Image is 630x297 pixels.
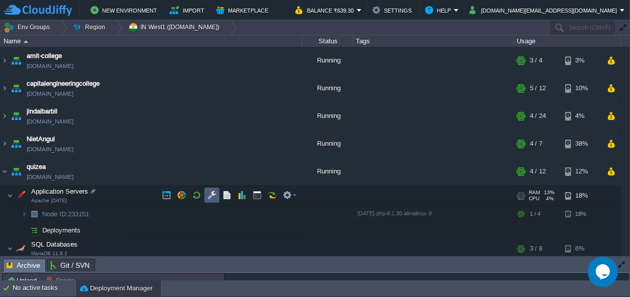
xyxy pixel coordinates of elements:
[27,79,100,89] a: capitalengineeringcollege
[565,206,598,222] div: 18%
[30,240,79,249] span: SQL Databases
[31,198,67,204] span: Apache [DATE]
[565,47,598,74] div: 3%
[41,210,91,218] a: Node ID:233151
[1,158,9,185] img: AMDAwAAAACH5BAEAAAAALAAAAAABAAEAAAICRAEAOw==
[353,35,513,47] div: Tags
[530,47,542,74] div: 3 / 4
[9,75,23,102] img: AMDAwAAAACH5BAEAAAAALAAAAAABAAEAAAICRAEAOw==
[27,134,55,144] a: NietAngul
[530,206,540,222] div: 1 / 4
[27,172,73,182] a: [DOMAIN_NAME]
[46,276,77,285] button: Delete
[27,116,73,127] a: [DOMAIN_NAME]
[303,35,352,47] div: Status
[302,158,353,185] div: Running
[588,257,620,287] iframe: chat widget
[50,259,90,271] span: Git / SVN
[128,20,223,34] button: IN West1 ([DOMAIN_NAME])
[27,162,46,172] a: quizea
[41,210,91,218] span: 233151
[13,280,75,296] div: No active tasks
[530,102,546,130] div: 4 / 24
[7,186,13,206] img: AMDAwAAAACH5BAEAAAAALAAAAAABAAEAAAICRAEAOw==
[530,239,542,259] div: 3 / 8
[73,20,109,34] button: Region
[21,222,27,238] img: AMDAwAAAACH5BAEAAAAALAAAAAABAAEAAAICRAEAOw==
[7,276,40,285] button: Upload
[30,241,79,248] a: SQL DatabasesMariaDB 11.8.2
[565,158,598,185] div: 12%
[42,210,68,218] span: Node ID:
[14,239,28,259] img: AMDAwAAAACH5BAEAAAAALAAAAAABAAEAAAICRAEAOw==
[1,75,9,102] img: AMDAwAAAACH5BAEAAAAALAAAAAABAAEAAAICRAEAOw==
[530,158,546,185] div: 4 / 12
[9,130,23,157] img: AMDAwAAAACH5BAEAAAAALAAAAAABAAEAAAICRAEAOw==
[565,102,598,130] div: 4%
[216,4,271,16] button: Marketplace
[565,186,598,206] div: 18%
[530,75,546,102] div: 5 / 12
[295,4,357,16] button: Balance ₹639.30
[7,239,13,259] img: AMDAwAAAACH5BAEAAAAALAAAAAABAAEAAAICRAEAOw==
[565,75,598,102] div: 10%
[24,40,28,43] img: AMDAwAAAACH5BAEAAAAALAAAAAABAAEAAAICRAEAOw==
[1,130,9,157] img: AMDAwAAAACH5BAEAAAAALAAAAAABAAEAAAICRAEAOw==
[529,196,539,202] span: CPU
[530,130,542,157] div: 4 / 7
[27,106,57,116] a: jindalbarbil
[21,206,27,222] img: AMDAwAAAACH5BAEAAAAALAAAAAABAAEAAAICRAEAOw==
[14,186,28,206] img: AMDAwAAAACH5BAEAAAAALAAAAAABAAEAAAICRAEAOw==
[357,210,432,216] span: [DATE]-php-8.1.30-almalinux-9
[544,190,555,196] span: 13%
[4,20,53,34] button: Env Groups
[27,89,73,99] a: [DOMAIN_NAME]
[9,47,23,74] img: AMDAwAAAACH5BAEAAAAALAAAAAABAAEAAAICRAEAOw==
[529,190,540,196] span: RAM
[302,102,353,130] div: Running
[27,206,41,222] img: AMDAwAAAACH5BAEAAAAALAAAAAABAAEAAAICRAEAOw==
[565,239,598,259] div: 6%
[170,4,207,16] button: Import
[41,226,82,234] a: Deployments
[302,75,353,102] div: Running
[91,4,160,16] button: New Environment
[4,4,72,17] img: CloudJiffy
[302,47,353,74] div: Running
[565,130,598,157] div: 38%
[80,283,152,293] button: Deployment Manager
[27,51,62,61] a: amit-college
[27,144,73,154] a: [DOMAIN_NAME]
[27,61,73,71] a: [DOMAIN_NAME]
[7,259,40,272] span: Archive
[372,4,415,16] button: Settings
[1,35,302,47] div: Name
[31,251,67,257] span: MariaDB 11.8.2
[30,188,90,195] a: Application ServersApache [DATE]
[425,4,454,16] button: Help
[514,35,620,47] div: Usage
[9,158,23,185] img: AMDAwAAAACH5BAEAAAAALAAAAAABAAEAAAICRAEAOw==
[1,47,9,74] img: AMDAwAAAACH5BAEAAAAALAAAAAABAAEAAAICRAEAOw==
[302,130,353,157] div: Running
[9,102,23,130] img: AMDAwAAAACH5BAEAAAAALAAAAAABAAEAAAICRAEAOw==
[543,196,554,202] span: 4%
[27,222,41,238] img: AMDAwAAAACH5BAEAAAAALAAAAAABAAEAAAICRAEAOw==
[469,4,620,16] button: [DOMAIN_NAME][EMAIL_ADDRESS][DOMAIN_NAME]
[30,187,90,196] span: Application Servers
[1,102,9,130] img: AMDAwAAAACH5BAEAAAAALAAAAAABAAEAAAICRAEAOw==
